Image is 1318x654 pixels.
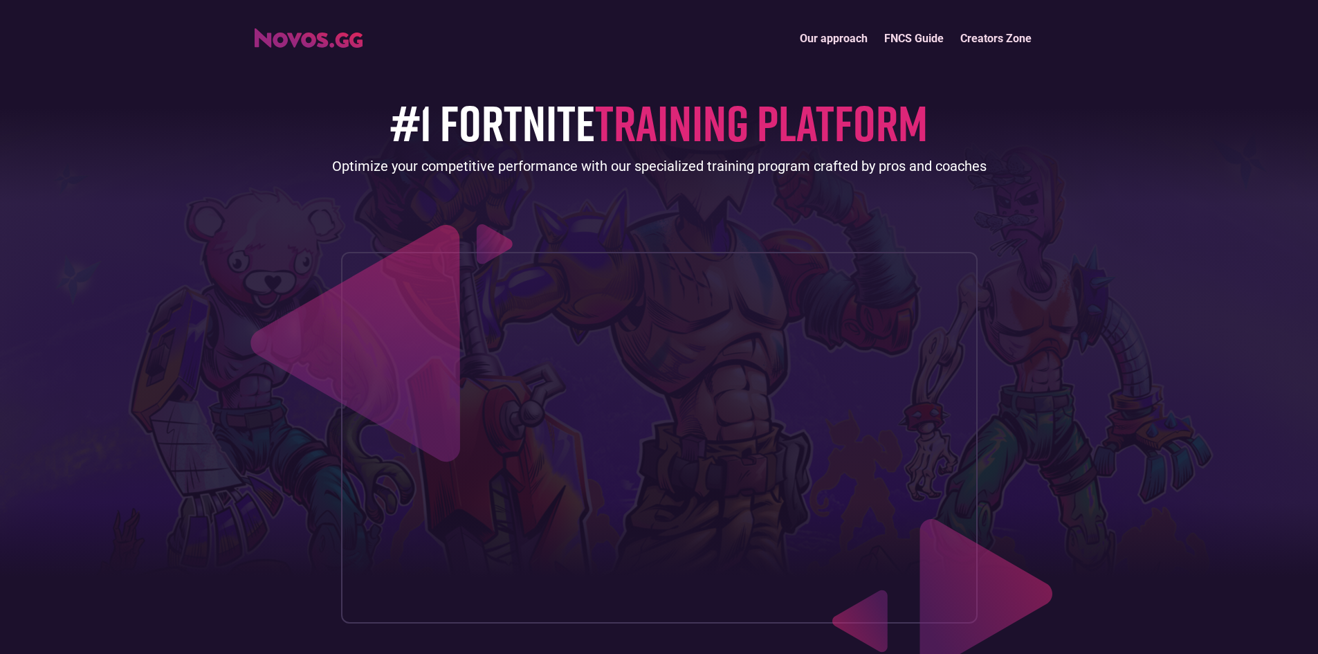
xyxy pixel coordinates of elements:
[876,24,952,53] a: FNCS Guide
[353,264,966,611] iframe: Increase your placement in 14 days (Novos.gg)
[255,24,363,48] a: home
[332,156,987,176] div: Optimize your competitive performance with our specialized training program crafted by pros and c...
[791,24,876,53] a: Our approach
[595,92,928,152] span: TRAINING PLATFORM
[952,24,1040,53] a: Creators Zone
[390,95,928,149] h1: #1 FORTNITE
